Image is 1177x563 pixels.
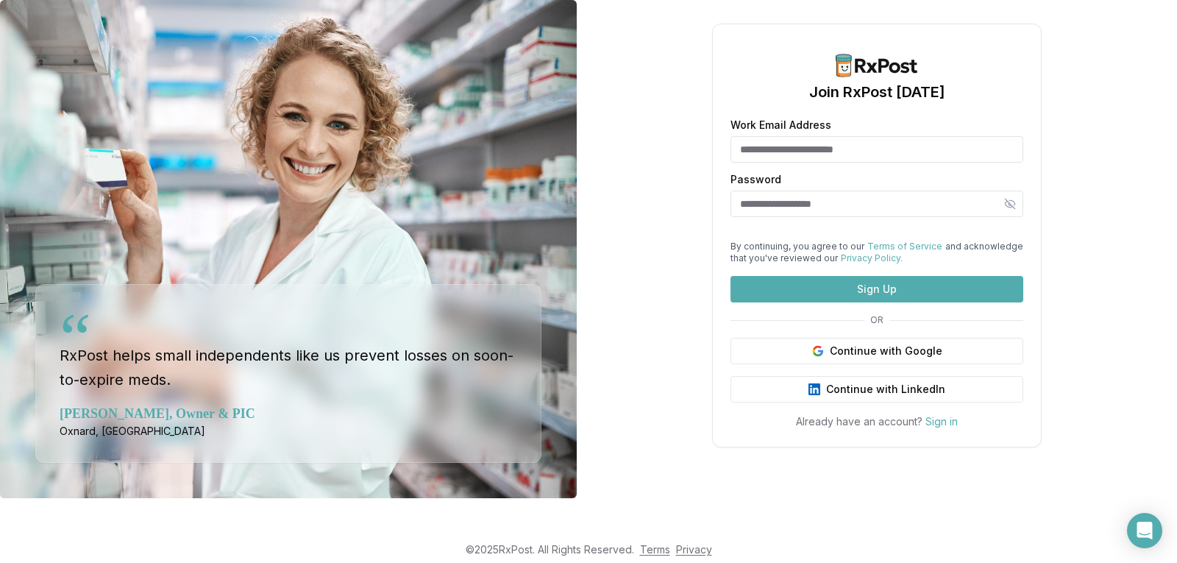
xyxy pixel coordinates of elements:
[809,82,945,102] h1: Join RxPost [DATE]
[867,241,942,252] a: Terms of Service
[730,174,1023,185] label: Password
[60,302,91,373] div: “
[1127,513,1162,548] div: Open Intercom Messenger
[730,376,1023,403] button: Continue with LinkedIn
[808,383,820,395] img: LinkedIn
[830,54,924,77] img: RxPost Logo
[60,314,517,392] blockquote: RxPost helps small independents like us prevent losses on soon-to-expire meds.
[925,415,958,428] a: Sign in
[812,345,824,357] img: Google
[730,120,1023,130] label: Work Email Address
[676,543,712,556] a: Privacy
[730,338,1023,364] button: Continue with Google
[640,543,670,556] a: Terms
[997,191,1023,217] button: Hide password
[864,314,889,326] span: OR
[796,415,922,428] span: Already have an account?
[60,424,517,439] div: Oxnard, [GEOGRAPHIC_DATA]
[730,241,1023,264] div: By continuing, you agree to our and acknowledge that you've reviewed our
[841,252,903,263] a: Privacy Policy.
[730,276,1023,302] button: Sign Up
[60,403,517,424] div: [PERSON_NAME], Owner & PIC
